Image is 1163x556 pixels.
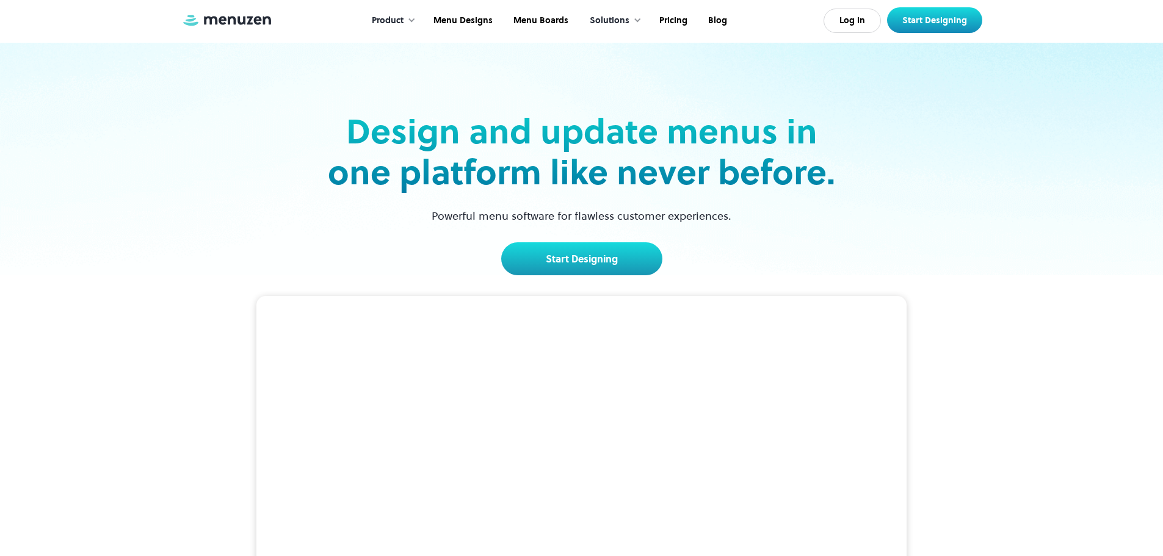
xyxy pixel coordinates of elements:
a: Log In [824,9,881,33]
p: Powerful menu software for flawless customer experiences. [416,208,747,224]
a: Pricing [648,2,697,40]
div: Product [360,2,422,40]
a: Start Designing [887,7,982,33]
div: Product [372,14,404,27]
a: Blog [697,2,736,40]
h2: Design and update menus in one platform like never before. [324,111,839,193]
a: Menu Boards [502,2,578,40]
div: Solutions [590,14,629,27]
a: Menu Designs [422,2,502,40]
div: Solutions [578,2,648,40]
a: Start Designing [501,242,662,275]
